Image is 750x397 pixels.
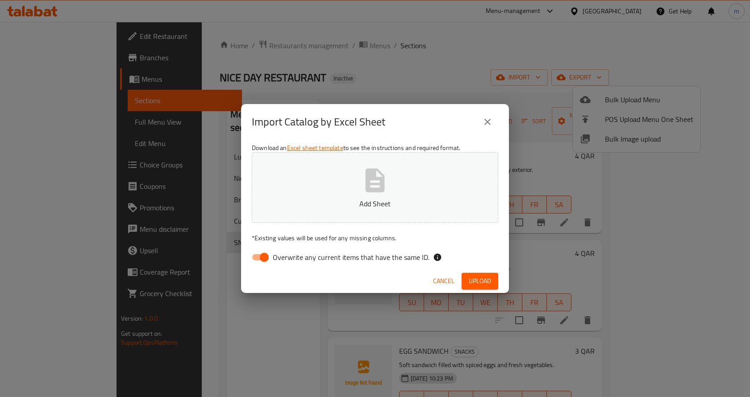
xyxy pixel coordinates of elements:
button: Add Sheet [252,152,498,223]
svg: If the overwrite option isn't selected, then the items that match an existing ID will be ignored ... [433,253,442,262]
span: Cancel [433,276,454,287]
p: Add Sheet [266,198,484,209]
button: Upload [462,273,498,289]
a: Excel sheet template [287,142,343,154]
span: Upload [469,276,491,287]
h2: Import Catalog by Excel Sheet [252,115,385,129]
button: close [477,111,498,133]
p: Existing values will be used for any missing columns. [252,234,498,242]
div: Download an to see the instructions and required format. [241,140,509,269]
button: Cancel [429,273,458,289]
span: Overwrite any current items that have the same ID. [273,252,429,263]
